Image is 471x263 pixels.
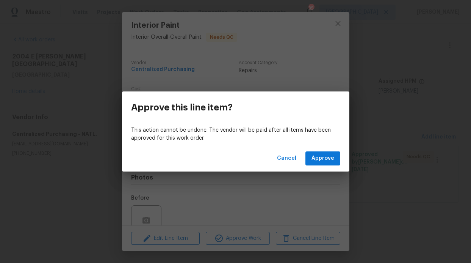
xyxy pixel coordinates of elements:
[274,151,299,165] button: Cancel
[311,154,334,163] span: Approve
[131,102,233,113] h3: Approve this line item?
[305,151,340,165] button: Approve
[131,126,340,142] p: This action cannot be undone. The vendor will be paid after all items have been approved for this...
[277,154,296,163] span: Cancel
